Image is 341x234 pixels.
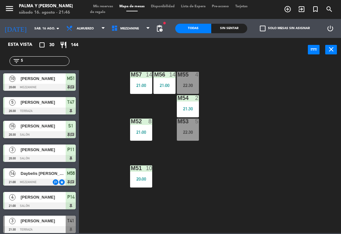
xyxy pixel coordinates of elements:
div: 21:00 [153,83,176,88]
span: Mapa de mesas [116,5,148,8]
i: close [327,46,335,53]
span: [PERSON_NAME] [21,146,66,153]
span: 5 [9,99,15,106]
i: add_circle_outline [284,5,291,13]
div: 21:30 [177,107,199,111]
div: 14 [146,72,152,77]
div: 21:00 [130,130,152,134]
button: close [325,45,337,54]
span: WALK IN [295,4,308,15]
span: [PERSON_NAME] [21,218,66,224]
span: M51 [67,75,75,82]
span: 14 [9,170,15,177]
span: 30 [49,41,54,49]
span: [PERSON_NAME] [21,99,66,106]
div: 14 [169,72,176,77]
i: turned_in_not [312,5,319,13]
div: 2 [195,95,199,101]
span: RESERVAR MESA [281,4,295,15]
span: S1 [68,122,73,130]
span: [PERSON_NAME] [21,194,66,200]
div: Sin sentar [211,24,247,33]
div: Todas [175,24,211,33]
span: 3 [9,147,15,153]
div: Esta vista [3,41,45,49]
i: menu [5,4,14,13]
div: 20:00 [130,177,152,181]
div: M56 [154,72,154,77]
span: [PERSON_NAME] [21,123,66,129]
span: T41 [67,217,74,225]
label: Solo mesas sin asignar [260,26,310,31]
span: Lista de Espera [178,5,209,8]
div: sábado 16. agosto - 21:46 [19,9,73,16]
span: Daybelis [PERSON_NAME] [21,170,66,177]
div: 21:00 [130,83,152,88]
span: M56 [67,169,75,177]
span: [PERSON_NAME] [21,75,66,82]
i: exit_to_app [298,5,305,13]
div: 22:30 [177,130,199,134]
div: Palma y [PERSON_NAME] [19,3,73,9]
div: 4 [195,72,199,77]
input: Filtrar por nombre... [20,58,69,65]
i: crop_square [38,41,46,49]
button: menu [5,4,14,15]
i: power_settings_new [326,25,334,32]
div: 5 [195,119,199,124]
span: Mezzanine [120,27,139,30]
span: Reserva especial [308,4,322,15]
span: Mis reservas [90,5,116,8]
span: P11 [67,146,75,153]
span: BUSCAR [322,4,336,15]
i: filter_list [13,57,20,65]
span: 3 [9,218,15,224]
i: arrow_drop_down [54,25,62,32]
div: 10 [146,165,152,171]
span: check_box_outline_blank [260,26,266,31]
span: T47 [67,98,74,106]
span: 10 [9,76,15,82]
span: 144 [71,41,78,49]
i: power_input [310,46,318,53]
span: 4 [9,194,15,200]
span: Almuerzo [77,27,94,30]
i: restaurant [60,41,67,49]
span: 16 [9,123,15,129]
button: power_input [308,45,320,54]
i: search [326,5,333,13]
span: Disponibilidad [148,5,178,8]
div: 22:30 [177,83,199,88]
span: Pre-acceso [209,5,232,8]
span: pending_actions [156,25,163,32]
div: 8 [148,119,152,124]
span: P14 [67,193,75,201]
span: fiber_manual_record [163,21,166,25]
